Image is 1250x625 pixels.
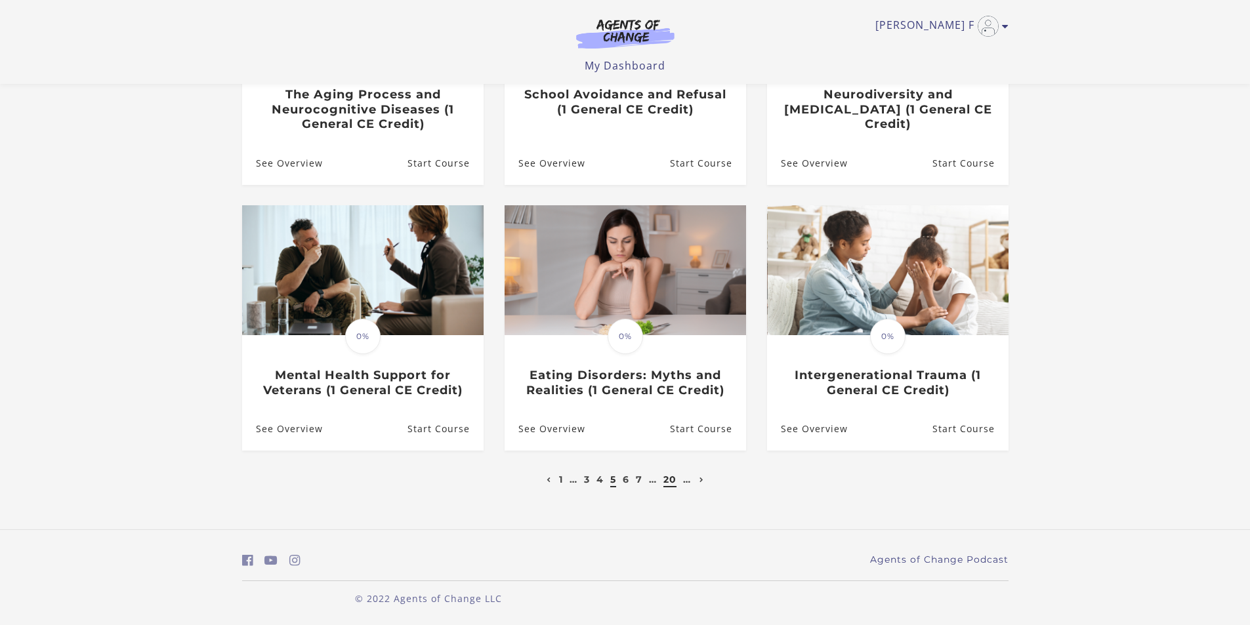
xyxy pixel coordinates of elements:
a: https://www.youtube.com/c/AgentsofChangeTestPrepbyMeaganMitchell (Open in a new window) [264,551,278,570]
a: 4 [596,474,604,485]
a: Intergenerational Trauma (1 General CE Credit): See Overview [767,408,848,451]
a: 3 [584,474,590,485]
a: 6 [623,474,629,485]
span: 0% [345,319,381,354]
a: Eating Disorders: Myths and Realities (1 General CE Credit): Resume Course [669,408,745,451]
h3: Intergenerational Trauma (1 General CE Credit) [781,368,994,397]
a: 5 [610,474,616,485]
a: … [649,474,657,485]
span: 0% [608,319,643,354]
a: https://www.facebook.com/groups/aswbtestprep (Open in a new window) [242,551,253,570]
i: https://www.facebook.com/groups/aswbtestprep (Open in a new window) [242,554,253,567]
a: Previous page [543,474,554,485]
a: Toggle menu [875,16,1002,37]
p: © 2022 Agents of Change LLC [242,592,615,605]
a: 7 [636,474,642,485]
a: … [570,474,577,485]
a: The Aging Process and Neurocognitive Diseases (1 General CE Credit): See Overview [242,142,323,184]
h3: The Aging Process and Neurocognitive Diseases (1 General CE Credit) [256,87,469,132]
h3: Eating Disorders: Myths and Realities (1 General CE Credit) [518,368,732,397]
a: School Avoidance and Refusal (1 General CE Credit): See Overview [505,142,585,184]
a: My Dashboard [585,58,665,73]
h3: Neurodiversity and [MEDICAL_DATA] (1 General CE Credit) [781,87,994,132]
a: Agents of Change Podcast [870,553,1009,567]
a: https://www.instagram.com/agentsofchangeprep/ (Open in a new window) [289,551,301,570]
i: https://www.instagram.com/agentsofchangeprep/ (Open in a new window) [289,554,301,567]
h3: School Avoidance and Refusal (1 General CE Credit) [518,87,732,117]
a: Eating Disorders: Myths and Realities (1 General CE Credit): See Overview [505,408,585,451]
h3: Mental Health Support for Veterans (1 General CE Credit) [256,368,469,397]
a: Neurodiversity and ADHD (1 General CE Credit): See Overview [767,142,848,184]
a: Intergenerational Trauma (1 General CE Credit): Resume Course [932,408,1008,451]
a: Next page [696,474,707,485]
a: 20 [663,474,677,485]
a: The Aging Process and Neurocognitive Diseases (1 General CE Credit): Resume Course [407,142,483,184]
img: Agents of Change Logo [562,18,688,49]
a: 1 [559,474,563,485]
a: Neurodiversity and ADHD (1 General CE Credit): Resume Course [932,142,1008,184]
a: Mental Health Support for Veterans (1 General CE Credit): Resume Course [407,408,483,451]
a: … [683,474,691,485]
a: School Avoidance and Refusal (1 General CE Credit): Resume Course [669,142,745,184]
a: Mental Health Support for Veterans (1 General CE Credit): See Overview [242,408,323,451]
i: https://www.youtube.com/c/AgentsofChangeTestPrepbyMeaganMitchell (Open in a new window) [264,554,278,567]
span: 0% [870,319,906,354]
